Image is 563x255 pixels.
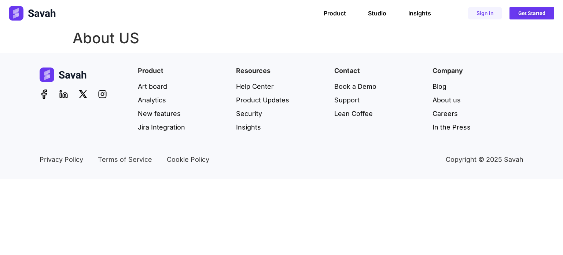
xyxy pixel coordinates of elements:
span: Sign in [476,11,493,16]
a: Careers [433,109,523,119]
a: Insights [408,10,431,17]
span: Lean Coffee [334,109,373,119]
span: In the Press [433,122,471,132]
h4: Product [138,68,229,74]
a: Art board [138,81,229,91]
a: Analytics [138,95,229,105]
a: Security [236,109,327,119]
a: In the Press [433,122,523,132]
a: Insights [236,122,327,132]
a: Product [324,10,346,17]
span: Support [334,95,360,105]
a: Support [334,95,425,105]
span: Art board [138,81,167,91]
a: Jira Integration [138,122,229,132]
p: Copyright © 2025 Savah [446,156,523,163]
span: Help Center [236,81,274,91]
span: Get Started [518,11,545,16]
span: New features [138,109,181,119]
nav: Menu [324,10,431,17]
h1: About US [73,29,490,47]
a: Help Center [236,81,327,91]
span: Insights [236,122,261,132]
span: Product Updates [236,95,289,105]
a: Lean Coffee [334,109,425,119]
span: Book a Demo [334,81,376,91]
span: Privacy Policy [40,154,83,164]
span: Blog [433,81,446,91]
a: Blog [433,81,523,91]
a: Book a Demo [334,81,425,91]
a: Product Updates [236,95,327,105]
a: New features [138,109,229,119]
a: Studio [368,10,386,17]
h4: Company [433,68,523,74]
span: About us [433,95,461,105]
span: Security [236,109,262,119]
span: Terms of Service [98,154,152,164]
a: About us [433,95,523,105]
h4: Contact [334,68,425,74]
a: Get Started [509,7,554,19]
a: Sign in [468,7,502,19]
span: Careers [433,109,458,119]
span: Jira Integration [138,122,185,132]
h4: Resources [236,68,327,74]
span: Cookie Policy [167,154,209,164]
span: Analytics [138,95,166,105]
